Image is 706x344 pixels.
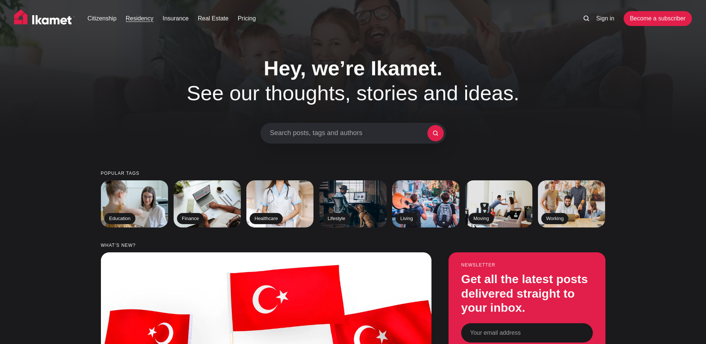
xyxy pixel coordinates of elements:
a: Moving [465,180,532,227]
a: Residency [126,14,154,23]
a: Pricing [238,14,256,23]
h2: Lifestyle [323,213,350,225]
a: Citizenship [88,14,116,23]
a: Working [538,180,605,227]
small: What’s new? [101,243,605,248]
a: Insurance [162,14,188,23]
h2: Moving [469,213,494,225]
a: Living [392,180,459,227]
h2: Finance [177,213,204,225]
h2: Living [395,213,418,225]
small: Newsletter [461,263,593,268]
h3: Get all the latest posts delivered straight to your inbox. [461,272,593,315]
a: Finance [174,180,241,227]
span: Search posts, tags and authors [270,129,427,137]
a: Lifestyle [319,180,387,227]
a: Become a subscriber [624,11,692,26]
a: Education [101,180,168,227]
a: Real Estate [198,14,229,23]
h1: See our thoughts, stories and ideas. [164,56,542,105]
img: Ikamet home [14,9,75,28]
h2: Education [104,213,135,225]
h2: Working [541,213,568,225]
small: Popular tags [101,171,605,176]
span: Hey, we’re Ikamet. [264,56,442,80]
a: Sign in [596,14,614,23]
a: Healthcare [246,180,313,227]
input: Your email address [461,323,593,343]
h2: Healthcare [250,213,283,225]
